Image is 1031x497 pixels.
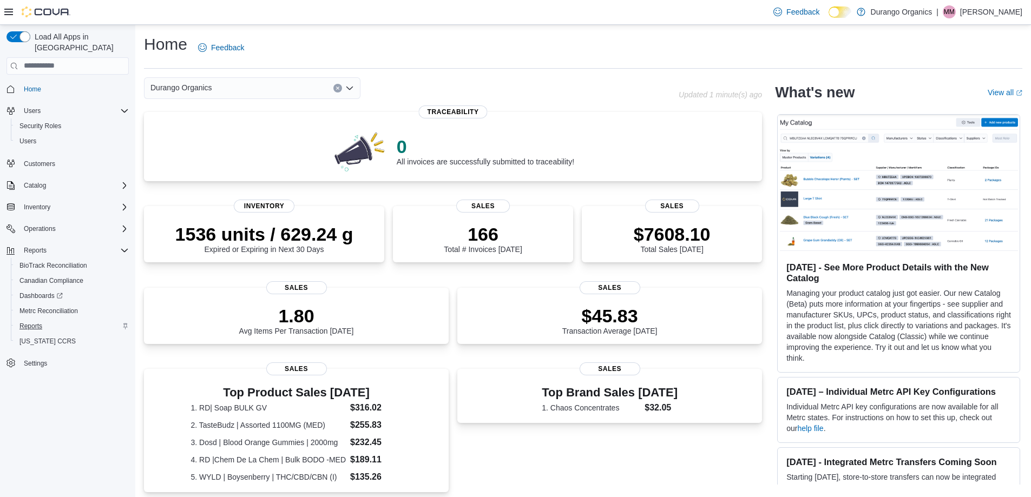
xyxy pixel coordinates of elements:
[333,84,342,92] button: Clear input
[24,203,50,211] span: Inventory
[11,118,133,134] button: Security Roles
[2,243,133,258] button: Reports
[943,5,956,18] div: Michelle Moore
[944,5,955,18] span: MM
[15,289,67,302] a: Dashboards
[15,135,129,148] span: Users
[645,200,699,213] span: Sales
[19,261,87,270] span: BioTrack Reconciliation
[350,471,402,483] dd: $135.26
[19,291,63,300] span: Dashboards
[786,262,1011,283] h3: [DATE] - See More Product Details with the New Catalog
[15,304,82,317] a: Metrc Reconciliation
[444,223,522,254] div: Total # Invoices [DATE]
[11,303,133,319] button: Metrc Reconciliation
[775,84,855,101] h2: What's new
[350,453,402,466] dd: $189.11
[542,386,678,399] h3: Top Brand Sales [DATE]
[988,88,1022,97] a: View allExternal link
[456,200,510,213] span: Sales
[2,103,133,118] button: Users
[19,276,83,285] span: Canadian Compliance
[397,136,574,157] p: 0
[15,274,88,287] a: Canadian Compliance
[6,77,129,399] nav: Complex example
[191,454,346,465] dt: 4. RD |Chem De La Chem | Bulk BODO -MED
[24,224,56,233] span: Operations
[350,436,402,449] dd: $232.45
[397,136,574,166] div: All invoices are successfully submitted to traceability!
[24,359,47,368] span: Settings
[645,401,678,414] dd: $32.05
[19,156,129,170] span: Customers
[194,37,248,58] a: Feedback
[786,288,1011,363] p: Managing your product catalog just got easier. Our new Catalog (Beta) puts more information at yo...
[797,424,823,433] a: help file
[15,304,129,317] span: Metrc Reconciliation
[19,222,60,235] button: Operations
[769,1,824,23] a: Feedback
[15,120,129,132] span: Security Roles
[19,104,129,117] span: Users
[19,244,51,257] button: Reports
[22,6,70,17] img: Cova
[19,122,61,130] span: Security Roles
[19,179,50,192] button: Catalog
[175,223,353,245] p: 1536 units / 629.24 g
[786,456,1011,467] h3: [DATE] - Integrated Metrc Transfers Coming Soon
[19,337,76,346] span: [US_STATE] CCRS
[11,319,133,334] button: Reports
[24,160,55,168] span: Customers
[24,181,46,190] span: Catalog
[30,31,129,53] span: Load All Apps in [GEOGRAPHIC_DATA]
[841,483,873,492] a: Transfers
[2,155,133,171] button: Customers
[786,386,1011,397] h3: [DATE] – Individual Metrc API Key Configurations
[786,401,1011,434] p: Individual Metrc API key configurations are now available for all Metrc states. For instructions ...
[24,246,47,255] span: Reports
[150,81,212,94] span: Durango Organics
[24,107,41,115] span: Users
[19,179,129,192] span: Catalog
[15,335,129,348] span: Washington CCRS
[239,305,354,327] p: 1.80
[2,81,133,97] button: Home
[19,322,42,330] span: Reports
[11,134,133,149] button: Users
[15,120,65,132] a: Security Roles
[679,90,762,99] p: Updated 1 minute(s) ago
[580,362,640,375] span: Sales
[19,201,129,214] span: Inventory
[580,281,640,294] span: Sales
[11,334,133,349] button: [US_STATE] CCRS
[332,129,388,173] img: 0
[15,259,91,272] a: BioTrack Reconciliation
[11,288,133,303] a: Dashboards
[419,105,488,118] span: Traceability
[960,5,1022,18] p: [PERSON_NAME]
[634,223,711,254] div: Total Sales [DATE]
[15,320,129,333] span: Reports
[15,289,129,302] span: Dashboards
[562,305,658,327] p: $45.83
[562,305,658,335] div: Transaction Average [DATE]
[24,85,41,94] span: Home
[2,221,133,236] button: Operations
[266,281,327,294] span: Sales
[191,402,346,413] dt: 1. RD| Soap BULK GV
[1016,90,1022,96] svg: External link
[350,419,402,432] dd: $255.83
[19,137,36,145] span: Users
[19,307,78,315] span: Metrc Reconciliation
[936,5,938,18] p: |
[11,273,133,288] button: Canadian Compliance
[829,6,851,18] input: Dark Mode
[144,34,187,55] h1: Home
[15,135,41,148] a: Users
[2,355,133,371] button: Settings
[634,223,711,245] p: $7608.10
[19,201,55,214] button: Inventory
[266,362,327,375] span: Sales
[19,356,129,370] span: Settings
